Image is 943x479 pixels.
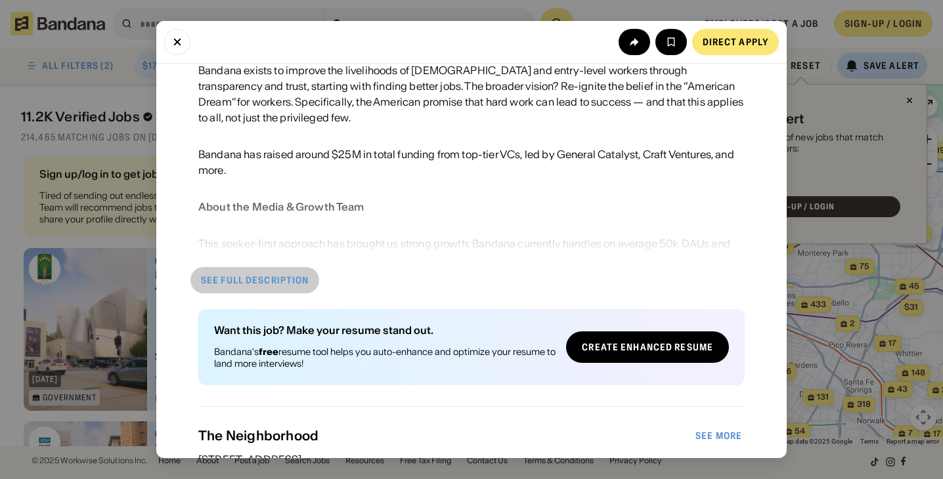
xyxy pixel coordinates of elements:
div: Bandana exists to improve the livelihoods of [DEMOGRAPHIC_DATA] and entry-level workers through t... [198,62,745,125]
div: [STREET_ADDRESS] [198,454,745,465]
a: See more [685,423,753,449]
div: Bandana has raised around $25M in total funding from top-tier VCs, led by General Catalyst, Craft... [198,146,745,178]
div: See more [695,431,742,440]
div: Want this job? Make your resume stand out. [214,325,556,335]
div: The Neighborhood [198,428,693,444]
div: See full description [201,276,309,285]
div: Direct Apply [703,37,768,47]
b: free [259,346,278,358]
div: Create Enhanced Resume [582,343,713,352]
div: This seeker-first approach has brought us strong growth; Bandana currently handles on average 50k... [198,236,745,377]
div: Bandana's resume tool helps you auto-enhance and optimize your resume to land more interviews! [214,346,556,369]
div: About the Media & Growth Team [198,200,364,213]
button: Close [164,29,190,55]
